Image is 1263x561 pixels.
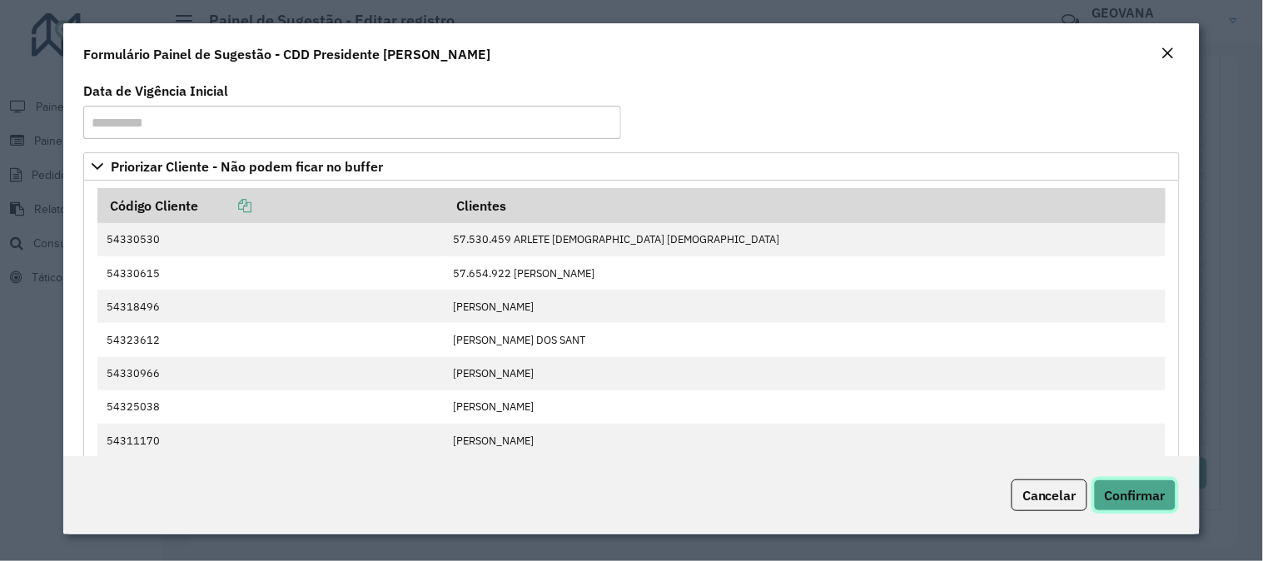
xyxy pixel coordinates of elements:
span: Confirmar [1105,487,1166,504]
th: Clientes [445,188,1165,223]
td: 57.654.922 [PERSON_NAME] [445,256,1165,290]
button: Confirmar [1094,479,1176,511]
td: [PERSON_NAME] [445,290,1165,323]
button: Cancelar [1012,479,1087,511]
td: 54311170 [97,424,445,457]
td: 54323612 [97,323,445,356]
td: 54318496 [97,290,445,323]
td: 57.530.459 ARLETE [DEMOGRAPHIC_DATA] [DEMOGRAPHIC_DATA] [445,223,1165,256]
a: Copiar [199,197,252,214]
td: 54330530 [97,223,445,256]
em: Fechar [1161,47,1175,60]
th: Código Cliente [97,188,445,223]
span: Priorizar Cliente - Não podem ficar no buffer [111,160,383,173]
td: 54330966 [97,357,445,390]
td: 54330615 [97,256,445,290]
button: Close [1156,43,1180,65]
td: [PERSON_NAME] DOS SANT [445,323,1165,356]
span: Cancelar [1022,487,1077,504]
td: 54325038 [97,390,445,424]
h4: Formulário Painel de Sugestão - CDD Presidente [PERSON_NAME] [83,44,490,64]
td: [PERSON_NAME] [445,357,1165,390]
td: [PERSON_NAME] [445,390,1165,424]
label: Data de Vigência Inicial [83,81,228,101]
a: Priorizar Cliente - Não podem ficar no buffer [83,152,1180,181]
td: [PERSON_NAME] [445,424,1165,457]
